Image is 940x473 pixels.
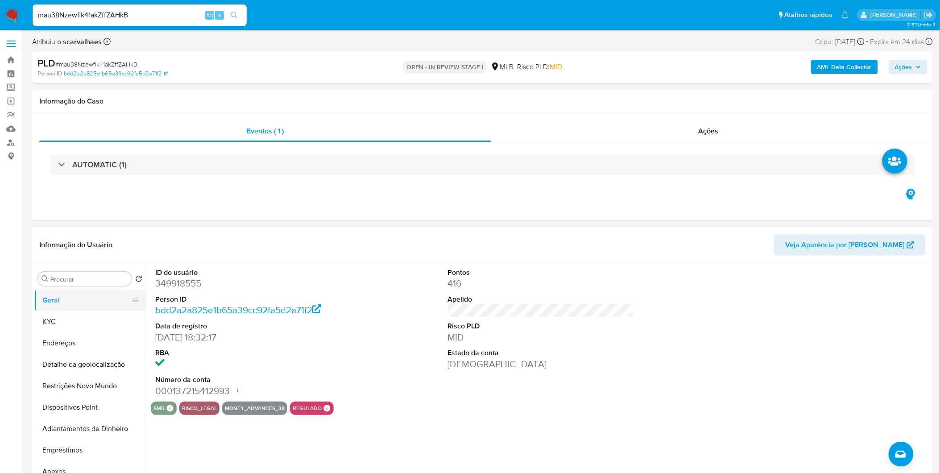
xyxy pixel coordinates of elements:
[155,385,341,397] dd: 000137215412993
[50,275,128,283] input: Procurar
[247,126,284,136] span: Eventos ( 1 )
[37,70,62,78] b: Person ID
[37,56,55,70] b: PLD
[403,61,487,73] p: OPEN - IN REVIEW STAGE I
[64,70,168,78] a: bdd2a2a825e1b65a39cc92fa5d2a71f2
[33,9,247,21] input: Pesquise usuários ou casos...
[841,11,849,19] a: Notificações
[155,375,341,385] dt: Número da conta
[448,295,634,304] dt: Apelido
[34,397,146,418] button: Dispositivos Point
[293,407,322,410] button: regulado
[774,234,926,256] button: Veja Aparência por [PERSON_NAME]
[34,354,146,375] button: Detalhe da geolocalização
[155,303,322,316] a: bdd2a2a825e1b65a39cc92fa5d2a71f2
[889,60,928,74] button: Ações
[155,321,341,331] dt: Data de registro
[39,241,112,249] h1: Informação do Usuário
[34,290,139,311] button: Geral
[786,234,905,256] span: Veja Aparência por [PERSON_NAME]
[517,62,562,72] span: Risco PLD:
[155,295,341,304] dt: Person ID
[72,160,127,170] h3: AUTOMATIC (1)
[448,277,634,290] dd: 416
[225,9,243,21] button: search-icon
[895,60,912,74] span: Ações
[448,321,634,331] dt: Risco PLD
[155,348,341,358] dt: RBA
[153,407,165,410] button: smb
[811,60,878,74] button: AML Data Collector
[225,407,285,410] button: money_advances_38
[155,268,341,278] dt: ID do usuário
[870,37,924,47] span: Expira em 24 dias
[39,97,926,106] h1: Informação do Caso
[206,11,213,19] span: Alt
[491,62,513,72] div: MLB
[55,60,137,69] span: # mau38Nzewfik41akZffZAHkB
[870,11,921,19] p: sara.carvalhaes@mercadopago.com.br
[34,418,146,440] button: Adiantamentos de Dinheiro
[698,126,718,136] span: Ações
[448,348,634,358] dt: Estado da conta
[34,332,146,354] button: Endereços
[61,37,102,47] b: scarvalhaes
[155,331,341,344] dd: [DATE] 18:32:17
[135,275,142,285] button: Retornar ao pedido padrão
[182,407,217,410] button: risco_legal
[816,36,865,48] div: Criou: [DATE]
[41,275,49,282] button: Procurar
[866,36,869,48] span: -
[448,268,634,278] dt: Pontos
[218,11,221,19] span: s
[155,277,341,290] dd: 349918555
[32,37,102,47] span: Atribuiu o
[785,10,832,20] span: Atalhos rápidos
[50,154,915,175] div: AUTOMATIC (1)
[448,331,634,344] dd: MID
[34,440,146,461] button: Empréstimos
[34,311,146,332] button: KYC
[448,358,634,370] dd: [DEMOGRAPHIC_DATA]
[34,375,146,397] button: Restrições Novo Mundo
[817,60,872,74] b: AML Data Collector
[924,10,933,20] a: Sair
[550,62,562,72] span: MID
